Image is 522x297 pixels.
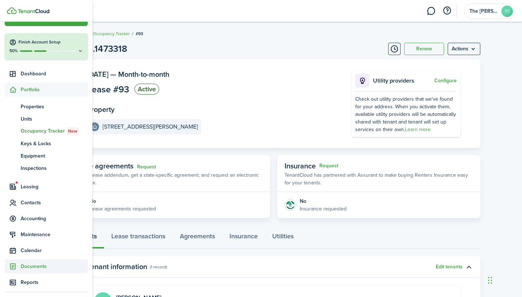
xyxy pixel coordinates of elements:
[448,43,480,55] button: Open menu
[110,69,116,80] span: —
[5,150,88,162] a: Equipment
[424,2,438,20] a: Messaging
[405,126,431,133] a: Learn more
[81,42,127,56] h1: No.1473318
[319,163,338,169] button: Request
[21,279,88,286] span: Reports
[74,171,263,187] p: Build a lease addendum, get a state-specific agreement, and request an electronic signature.
[134,84,159,95] status: Active
[21,152,88,160] span: Equipment
[87,263,147,271] panel-main-title: Tenant information
[469,9,498,14] span: The Clarence Mason Group LLC
[21,263,88,270] span: Documents
[5,33,88,59] button: Finish Account Setup50%
[21,247,88,254] span: Calendar
[300,197,347,205] div: No
[222,227,265,249] a: Insurance
[21,215,88,222] span: Accounting
[285,199,296,211] img: Insurance protection
[68,128,77,134] span: New
[5,137,88,150] a: Keys & Locks
[501,5,513,17] avatar-text: TC
[93,30,130,37] a: Occupancy Tracker
[9,48,18,54] p: 50%
[388,43,401,55] button: Timeline
[118,69,169,80] span: Month-to-month
[441,5,453,17] button: Open resource center
[265,227,301,249] a: Utilities
[355,95,457,133] div: Check out utility providers that we've found for your address. When you activate them, available ...
[436,264,463,270] button: Edit tenants
[21,115,88,123] span: Units
[21,127,88,135] span: Occupancy Tracker
[285,160,316,171] span: Insurance
[90,205,156,213] p: Lease agreements requested
[136,30,143,37] span: #93
[87,69,108,80] span: [DATE]
[104,227,173,249] a: Lease transactions
[173,227,222,249] a: Agreements
[21,70,88,78] span: Dashboard
[5,100,88,113] a: Properties
[5,162,88,174] a: Inspections
[87,105,115,114] panel-main-title: Property
[18,9,49,13] img: TenantCloud
[21,199,88,206] span: Contacts
[21,183,88,191] span: Leasing
[21,164,88,172] span: Inspections
[448,43,480,55] menu-btn: Actions
[300,205,347,213] p: Insurance requested
[5,113,88,125] a: Units
[103,124,198,130] e-details-info-title: [STREET_ADDRESS][PERSON_NAME]
[150,264,167,270] panel-main-subtitle: (1 record)
[21,140,88,147] span: Keys & Locks
[18,39,83,45] h4: Finish Account Setup
[29,17,55,22] span: Create New
[137,164,156,170] a: Request
[486,262,522,297] iframe: Chat Widget
[434,78,457,84] button: Configure
[21,231,88,238] span: Maintenance
[90,197,156,205] div: No
[7,7,17,14] img: TenantCloud
[5,125,88,137] a: Occupancy TrackerNew
[5,275,88,289] a: Reports
[5,67,88,81] a: Dashboard
[463,261,475,273] button: Toggle accordion
[21,86,88,93] span: Portfolio
[488,269,492,291] div: Drag
[74,160,133,171] span: Lease agreements
[21,103,88,110] span: Properties
[373,76,432,85] p: Utility providers
[285,171,473,187] p: TenantCloud has partnered with Assurant to make buying Renters Insurance easy for your tenants.
[87,85,129,94] span: Lease #93
[404,43,444,55] button: Renew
